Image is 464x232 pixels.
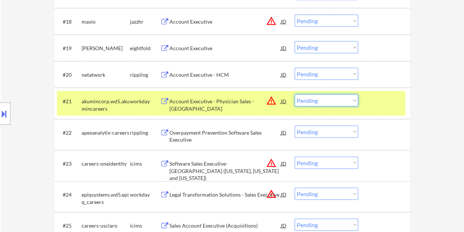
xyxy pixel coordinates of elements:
[280,188,288,201] div: JD
[280,41,288,55] div: JD
[82,45,130,52] div: [PERSON_NAME]
[130,45,160,52] div: eightfold
[130,129,160,136] div: rippling
[169,45,281,52] div: Account Executive
[63,18,76,25] div: #18
[82,18,130,25] div: maxio
[169,71,281,79] div: Account Executive - HCM
[280,126,288,139] div: JD
[82,191,130,205] div: epiqsystems.wd5.epiq_careers
[130,160,160,167] div: icims
[280,68,288,81] div: JD
[130,191,160,198] div: workday
[266,96,276,106] button: warning_amber
[169,98,281,112] div: Account Executive - Physician Sales - [GEOGRAPHIC_DATA]
[280,157,288,170] div: JD
[82,222,130,229] div: careers-usclaro
[266,16,276,26] button: warning_amber
[63,191,76,198] div: #24
[63,222,76,229] div: #25
[63,45,76,52] div: #19
[169,191,281,198] div: Legal Transformation Solutions - Sales Executive
[169,129,281,143] div: Overpayment Prevention Software Sales Executive
[169,160,281,182] div: Software Sales Executive- [GEOGRAPHIC_DATA] ([US_STATE], [US_STATE] and [US_STATE])
[130,222,160,229] div: icims
[169,18,281,25] div: Account Executive
[169,222,281,229] div: Sales Account Executive (Acquisitions)
[280,219,288,232] div: JD
[130,18,160,25] div: jazzhr
[266,158,276,168] button: warning_amber
[280,15,288,28] div: JD
[130,71,160,79] div: rippling
[280,94,288,108] div: JD
[130,98,160,105] div: workday
[266,189,276,199] button: warning_amber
